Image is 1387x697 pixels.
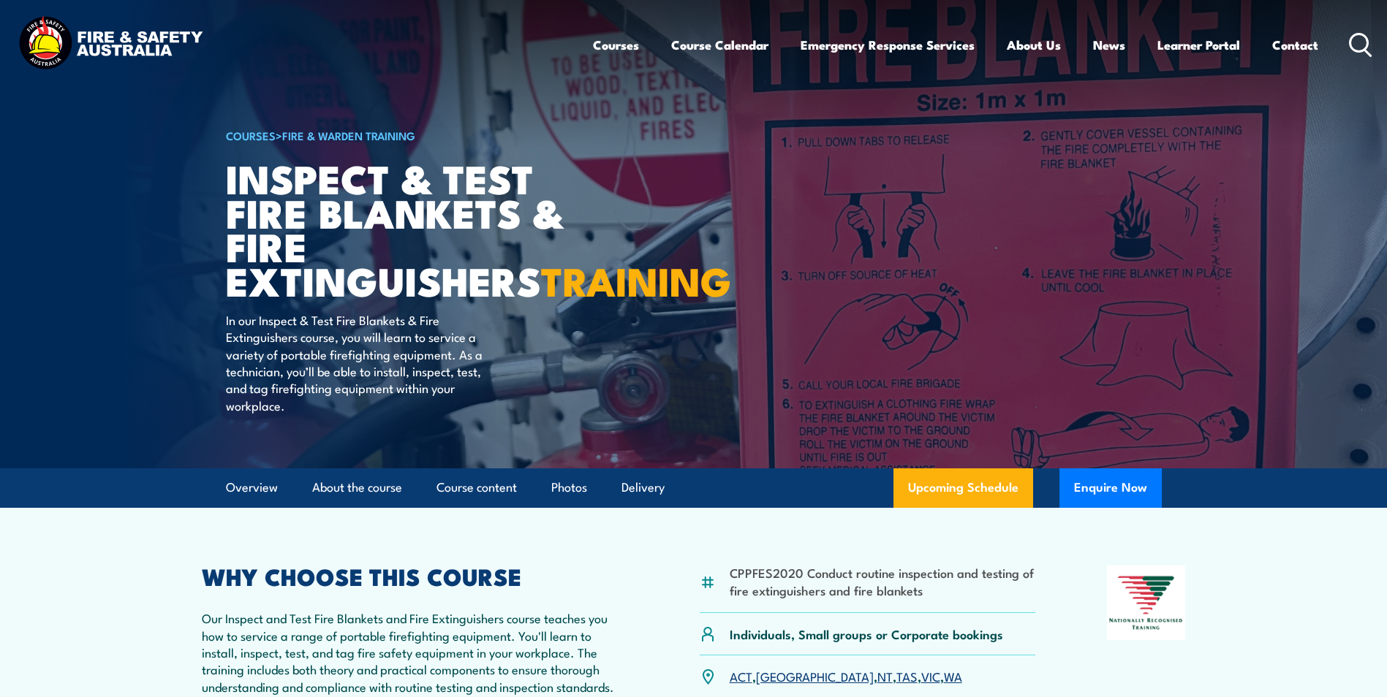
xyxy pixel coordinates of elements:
a: Upcoming Schedule [893,468,1033,508]
a: Course content [436,468,517,507]
button: Enquire Now [1059,468,1162,508]
a: ACT [730,667,752,685]
a: News [1093,26,1125,64]
h1: Inspect & Test Fire Blankets & Fire Extinguishers [226,161,587,297]
p: Our Inspect and Test Fire Blankets and Fire Extinguishers course teaches you how to service a ran... [202,609,629,695]
a: Delivery [621,468,665,507]
a: Course Calendar [671,26,768,64]
li: CPPFES2020 Conduct routine inspection and testing of fire extinguishers and fire blankets [730,564,1036,598]
p: In our Inspect & Test Fire Blankets & Fire Extinguishers course, you will learn to service a vari... [226,311,493,414]
h2: WHY CHOOSE THIS COURSE [202,565,629,586]
h6: > [226,126,587,144]
a: TAS [896,667,918,685]
a: [GEOGRAPHIC_DATA] [756,667,874,685]
a: NT [877,667,893,685]
p: , , , , , [730,668,962,685]
a: Learner Portal [1157,26,1240,64]
img: Nationally Recognised Training logo. [1107,565,1186,640]
strong: TRAINING [541,249,731,310]
a: Contact [1272,26,1318,64]
a: Photos [551,468,587,507]
a: About Us [1007,26,1061,64]
a: Overview [226,468,278,507]
a: About the course [312,468,402,507]
p: Individuals, Small groups or Corporate bookings [730,625,1003,642]
a: VIC [921,667,940,685]
a: Fire & Warden Training [282,127,415,143]
a: WA [944,667,962,685]
a: COURSES [226,127,276,143]
a: Emergency Response Services [801,26,975,64]
a: Courses [593,26,639,64]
